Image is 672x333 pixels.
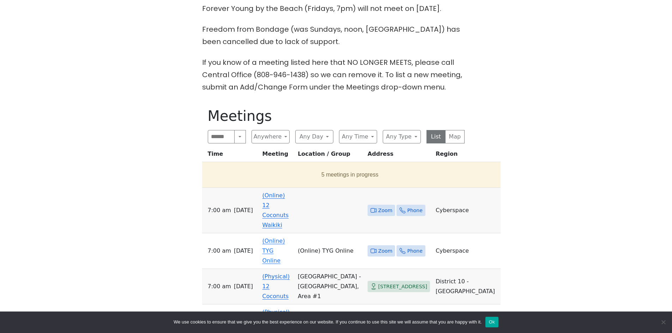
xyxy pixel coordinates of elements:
[208,246,231,256] span: 7:00 AM
[234,246,253,256] span: [DATE]
[295,233,365,269] td: (Online) TYG Online
[339,130,377,143] button: Any Time
[262,273,290,300] a: (Physical) 12 Coconuts
[260,149,295,162] th: Meeting
[174,319,482,326] span: We use cookies to ensure that we give you the best experience on our website. If you continue to ...
[295,130,333,143] button: Any Day
[433,269,501,304] td: District 10 - [GEOGRAPHIC_DATA]
[208,107,465,124] h1: Meetings
[378,247,392,255] span: Zoom
[202,56,470,93] p: If you know of a meeting listed here that NO LONGER MEETS, please call Central Office (808-946-14...
[433,149,501,162] th: Region
[202,149,260,162] th: Time
[433,188,501,233] td: Cyberspace
[660,319,667,326] span: No
[234,130,246,143] button: Search
[208,205,231,215] span: 7:00 AM
[234,282,253,291] span: [DATE]
[262,192,289,228] a: (Online) 12 Coconuts Waikiki
[485,317,498,327] button: Ok
[262,238,285,264] a: (Online) TYG Online
[365,149,433,162] th: Address
[202,23,470,48] p: Freedom from Bondage (was Sundays, noon, [GEOGRAPHIC_DATA]) has been cancelled due to lack of sup...
[208,130,235,143] input: Search
[234,205,253,215] span: [DATE]
[205,165,495,185] button: 5 meetings in progress
[407,206,422,215] span: Phone
[426,130,446,143] button: List
[383,130,421,143] button: Any Type
[252,130,290,143] button: Anywhere
[295,149,365,162] th: Location / Group
[208,282,231,291] span: 7:00 AM
[407,247,422,255] span: Phone
[202,2,470,15] p: Forever Young by the Beach (Fridays, 7pm) will not meet on [DATE].
[378,206,392,215] span: Zoom
[445,130,465,143] button: Map
[378,282,427,291] span: [STREET_ADDRESS]
[433,233,501,269] td: Cyberspace
[295,269,365,304] td: [GEOGRAPHIC_DATA] - [GEOGRAPHIC_DATA], Area #1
